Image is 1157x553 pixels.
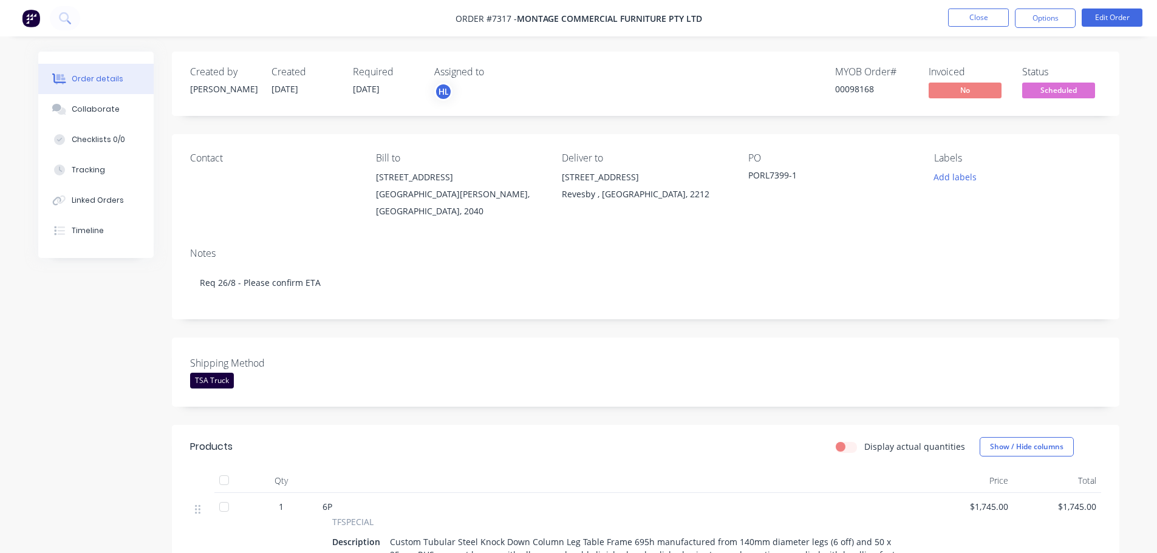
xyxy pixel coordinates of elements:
[271,66,338,78] div: Created
[835,66,914,78] div: MYOB Order #
[1022,83,1095,98] span: Scheduled
[190,264,1101,301] div: Req 26/8 - Please confirm ETA
[517,13,702,24] span: Montage Commercial Furniture Pty Ltd
[72,104,120,115] div: Collaborate
[930,500,1008,513] span: $1,745.00
[38,155,154,185] button: Tracking
[562,169,728,186] div: [STREET_ADDRESS]
[190,66,257,78] div: Created by
[948,8,1009,27] button: Close
[323,501,332,512] span: 6P
[353,83,380,95] span: [DATE]
[456,13,517,24] span: Order #7317 -
[38,64,154,94] button: Order details
[1013,469,1101,493] div: Total
[927,169,983,185] button: Add labels
[190,356,342,370] label: Shipping Method
[72,73,123,84] div: Order details
[38,94,154,124] button: Collaborate
[925,469,1013,493] div: Price
[72,195,124,206] div: Linked Orders
[190,248,1101,259] div: Notes
[190,373,234,388] div: TSA Truck
[434,83,452,101] button: HL
[279,500,284,513] span: 1
[38,124,154,155] button: Checklists 0/0
[1015,8,1076,28] button: Options
[353,66,420,78] div: Required
[332,533,385,551] div: Description
[190,152,357,164] div: Contact
[980,437,1074,456] button: Show / Hide columns
[72,134,125,145] div: Checklists 0/0
[1018,500,1096,513] span: $1,745.00
[562,169,728,208] div: [STREET_ADDRESS]Revesby , [GEOGRAPHIC_DATA], 2212
[376,152,542,164] div: Bill to
[864,440,965,453] label: Display actual quantities
[1022,66,1101,78] div: Status
[562,152,728,164] div: Deliver to
[1022,83,1095,101] button: Scheduled
[748,169,900,186] div: PORL7399-1
[38,215,154,246] button: Timeline
[748,152,915,164] div: PO
[72,165,105,175] div: Tracking
[376,186,542,220] div: [GEOGRAPHIC_DATA][PERSON_NAME], [GEOGRAPHIC_DATA], 2040
[245,469,318,493] div: Qty
[376,169,542,186] div: [STREET_ADDRESS]
[929,66,1008,78] div: Invoiced
[1082,8,1142,27] button: Edit Order
[190,83,257,95] div: [PERSON_NAME]
[22,9,40,27] img: Factory
[271,83,298,95] span: [DATE]
[376,169,542,220] div: [STREET_ADDRESS][GEOGRAPHIC_DATA][PERSON_NAME], [GEOGRAPHIC_DATA], 2040
[835,83,914,95] div: 00098168
[929,83,1002,98] span: No
[562,186,728,203] div: Revesby , [GEOGRAPHIC_DATA], 2212
[332,515,374,528] span: TFSPECIAL
[190,439,233,454] div: Products
[72,225,104,236] div: Timeline
[434,66,556,78] div: Assigned to
[934,152,1101,164] div: Labels
[38,185,154,215] button: Linked Orders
